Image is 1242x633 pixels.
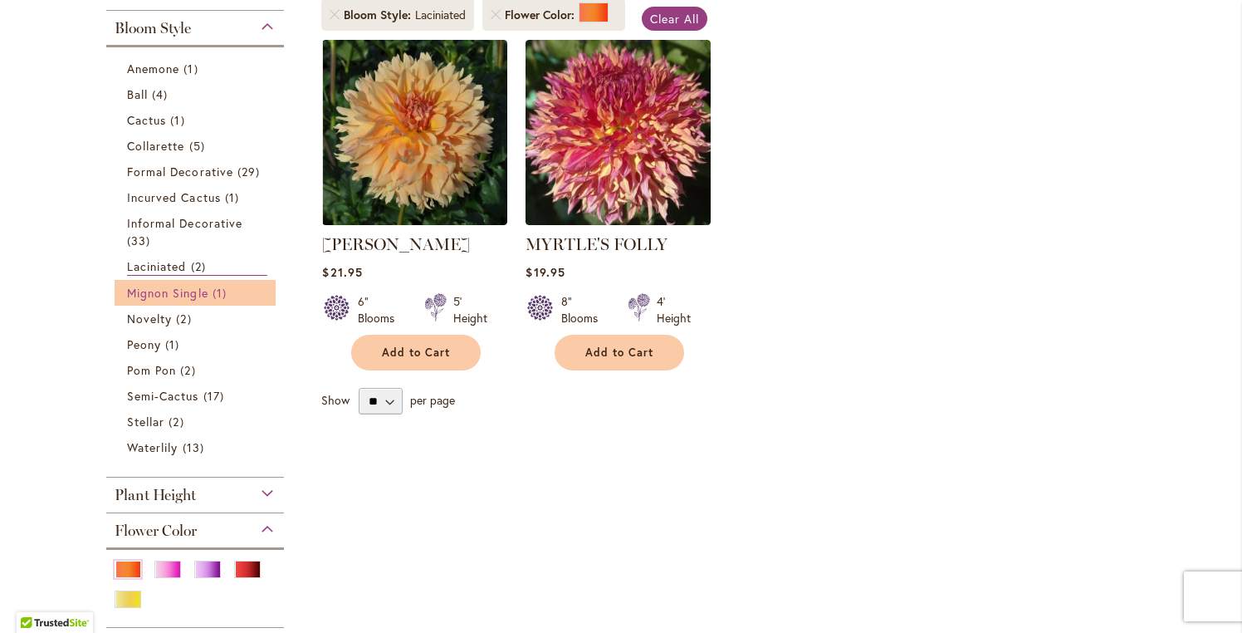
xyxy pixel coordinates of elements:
span: Peony [127,336,161,352]
a: Clear All [642,7,707,31]
span: Clear All [650,11,699,27]
div: 5' Height [453,293,487,326]
span: Anemone [127,61,179,76]
a: Incurved Cactus 1 [127,189,267,206]
span: 2 [176,310,195,327]
span: 1 [170,111,188,129]
a: Cactus 1 [127,111,267,129]
div: 8" Blooms [561,293,608,326]
span: Waterlily [127,439,178,455]
span: Semi-Cactus [127,388,199,404]
a: Mignon Single 1 [127,284,267,302]
div: 6" Blooms [358,293,404,326]
a: Waterlily 13 [127,439,267,456]
a: Semi-Cactus 17 [127,387,267,405]
span: 5 [189,137,209,155]
a: Laciniated 2 [127,258,267,276]
span: Incurved Cactus [127,189,221,205]
span: Laciniated [127,258,187,274]
iframe: Launch Accessibility Center [12,574,59,621]
span: Show [321,392,350,408]
a: Remove Bloom Style Laciniated [330,10,340,20]
a: [PERSON_NAME] [322,234,470,254]
button: Add to Cart [351,335,481,370]
span: Formal Decorative [127,164,233,179]
span: Informal Decorative [127,215,242,231]
span: Flower Color [115,522,197,540]
span: Bloom Style [115,19,191,37]
span: Ball [127,86,148,102]
span: Flower Color [505,7,579,23]
span: Mignon Single [127,285,208,301]
span: Novelty [127,311,172,326]
a: Remove Flower Color Orange/Peach [491,10,501,20]
a: Formal Decorative 29 [127,163,267,180]
a: Anemone 1 [127,60,267,77]
button: Add to Cart [555,335,684,370]
span: Bloom Style [344,7,415,23]
span: 4 [152,86,172,103]
a: Informal Decorative 33 [127,214,267,249]
span: 33 [127,232,154,249]
span: Add to Cart [585,346,653,360]
span: Pom Pon [127,362,176,378]
span: Add to Cart [382,346,450,360]
a: Pom Pon 2 [127,361,267,379]
span: Cactus [127,112,166,128]
a: Novelty 2 [127,310,267,327]
span: 1 [165,336,183,353]
img: MYRTLE'S FOLLY [526,40,711,225]
span: 1 [183,60,202,77]
span: 2 [169,413,188,430]
div: 4' Height [657,293,691,326]
a: MYRTLE'S FOLLY [526,234,667,254]
span: 29 [237,163,264,180]
span: $19.95 [526,264,565,280]
a: KARMEL KORN [322,213,507,228]
img: KARMEL KORN [322,40,507,225]
div: Laciniated [415,7,466,23]
span: $21.95 [322,264,362,280]
span: Collarette [127,138,185,154]
span: per page [410,392,455,408]
a: Collarette 5 [127,137,267,155]
a: Stellar 2 [127,413,267,430]
span: 2 [191,258,210,275]
a: MYRTLE'S FOLLY [526,213,711,228]
span: 1 [225,189,243,206]
a: Ball 4 [127,86,267,103]
span: Plant Height [115,486,196,504]
span: Stellar [127,414,164,429]
span: 1 [213,284,231,302]
a: Peony 1 [127,336,267,353]
span: 17 [203,387,228,405]
span: 13 [183,439,208,456]
span: 2 [180,361,199,379]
